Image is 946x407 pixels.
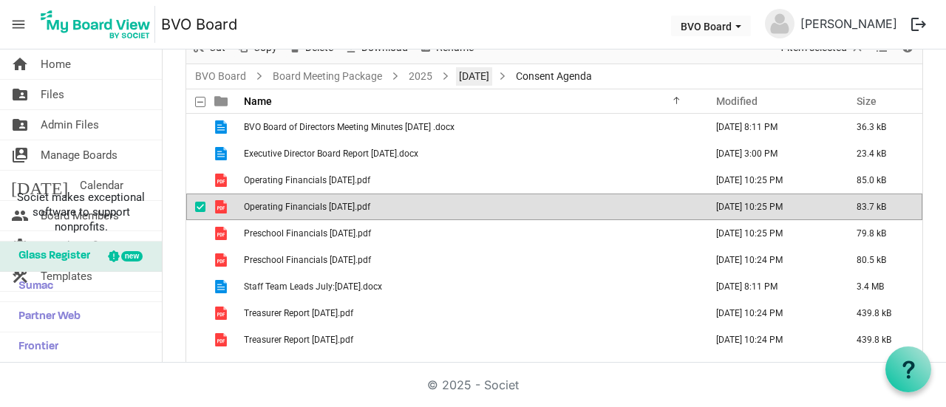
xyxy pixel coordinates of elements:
[11,272,53,301] span: Sumac
[205,194,239,220] td: is template cell column header type
[121,251,143,261] div: new
[244,122,455,132] span: BVO Board of Directors Meeting Minutes [DATE] .docx
[841,220,922,247] td: 79.8 kB is template cell column header Size
[41,110,99,140] span: Admin Files
[903,9,934,40] button: logout
[11,302,81,332] span: Partner Web
[41,80,64,109] span: Files
[205,114,239,140] td: is template cell column header type
[11,49,29,79] span: home
[244,148,418,159] span: Executive Director Board Report [DATE].docx
[244,228,371,239] span: Preschool Financials [DATE].pdf
[192,67,249,86] a: BVO Board
[841,194,922,220] td: 83.7 kB is template cell column header Size
[244,255,371,265] span: Preschool Financials [DATE].pdf
[244,308,353,318] span: Treasurer Report [DATE].pdf
[186,247,205,273] td: checkbox
[239,247,701,273] td: Preschool Financials Jun 25.pdf is template cell column header Name
[841,247,922,273] td: 80.5 kB is template cell column header Size
[701,326,841,353] td: August 25, 2025 10:24 PM column header Modified
[205,220,239,247] td: is template cell column header type
[701,194,841,220] td: August 25, 2025 10:25 PM column header Modified
[186,326,205,353] td: checkbox
[11,140,29,170] span: switch_account
[205,300,239,326] td: is template cell column header type
[239,220,701,247] td: Preschool Financials July 25.pdf is template cell column header Name
[244,335,353,345] span: Treasurer Report [DATE].pdf
[186,220,205,247] td: checkbox
[161,10,237,39] a: BVO Board
[205,140,239,167] td: is template cell column header type
[841,326,922,353] td: 439.8 kB is template cell column header Size
[186,167,205,194] td: checkbox
[205,167,239,194] td: is template cell column header type
[36,6,161,43] a: My Board View Logo
[239,140,701,167] td: Executive Director Board Report August 2025.docx is template cell column header Name
[765,9,794,38] img: no-profile-picture.svg
[11,332,58,362] span: Frontier
[701,220,841,247] td: August 25, 2025 10:25 PM column header Modified
[4,10,33,38] span: menu
[239,114,701,140] td: BVO Board of Directors Meeting Minutes June 26th, 2025 .docx is template cell column header Name
[186,194,205,220] td: checkbox
[41,140,118,170] span: Manage Boards
[186,273,205,300] td: checkbox
[205,273,239,300] td: is template cell column header type
[270,67,385,86] a: Board Meeting Package
[701,300,841,326] td: August 25, 2025 10:24 PM column header Modified
[716,95,758,107] span: Modified
[841,167,922,194] td: 85.0 kB is template cell column header Size
[701,167,841,194] td: August 25, 2025 10:25 PM column header Modified
[857,95,877,107] span: Size
[841,273,922,300] td: 3.4 MB is template cell column header Size
[701,140,841,167] td: August 27, 2025 3:00 PM column header Modified
[239,273,701,300] td: Staff Team Leads July:August 2025.docx is template cell column header Name
[186,300,205,326] td: checkbox
[41,49,71,79] span: Home
[456,67,492,86] a: [DATE]
[186,140,205,167] td: checkbox
[701,114,841,140] td: August 25, 2025 8:11 PM column header Modified
[794,9,903,38] a: [PERSON_NAME]
[841,114,922,140] td: 36.3 kB is template cell column header Size
[841,140,922,167] td: 23.4 kB is template cell column header Size
[7,190,155,234] span: Societ makes exceptional software to support nonprofits.
[239,300,701,326] td: Treasurer Report July 25.pdf is template cell column header Name
[11,80,29,109] span: folder_shared
[244,175,370,185] span: Operating Financials [DATE].pdf
[239,194,701,220] td: Operating Financials Jun 25.pdf is template cell column header Name
[239,167,701,194] td: Operating Financials July 25.pdf is template cell column header Name
[513,67,595,86] span: Consent Agenda
[244,202,370,212] span: Operating Financials [DATE].pdf
[244,281,382,292] span: Staff Team Leads July:[DATE].docx
[36,6,155,43] img: My Board View Logo
[11,171,68,200] span: [DATE]
[11,242,90,271] span: Glass Register
[427,377,519,392] a: © 2025 - Societ
[701,273,841,300] td: August 25, 2025 8:11 PM column header Modified
[205,247,239,273] td: is template cell column header type
[701,247,841,273] td: August 25, 2025 10:24 PM column header Modified
[671,16,751,36] button: BVO Board dropdownbutton
[239,326,701,353] td: Treasurer Report Jun 25.pdf is template cell column header Name
[244,95,272,107] span: Name
[80,171,123,200] span: Calendar
[11,110,29,140] span: folder_shared
[841,300,922,326] td: 439.8 kB is template cell column header Size
[406,67,435,86] a: 2025
[186,114,205,140] td: checkbox
[205,326,239,353] td: is template cell column header type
